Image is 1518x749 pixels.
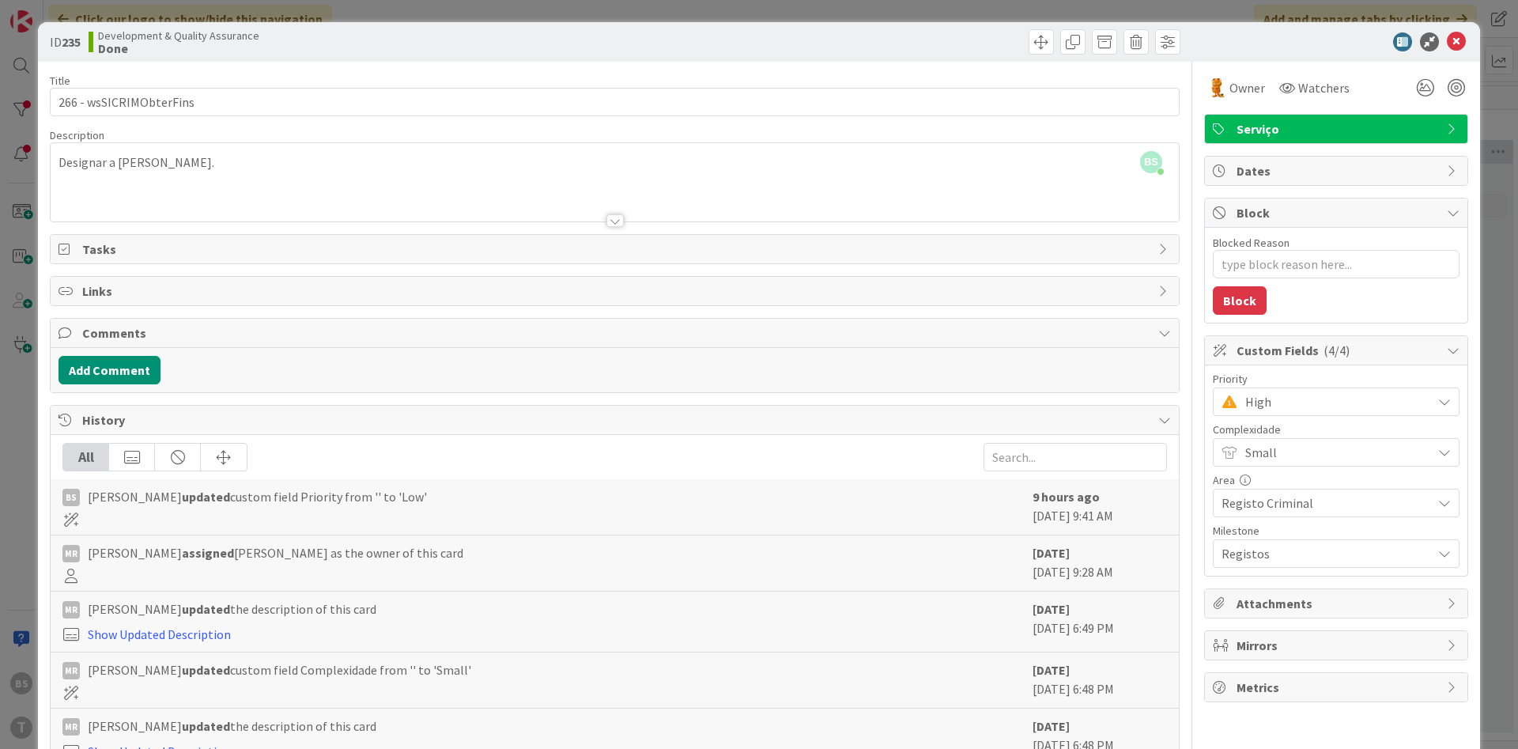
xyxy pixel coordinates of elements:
span: Development & Quality Assurance [98,29,259,42]
span: Dates [1237,161,1439,180]
b: [DATE] [1033,545,1070,561]
span: High [1245,391,1424,413]
span: Comments [82,323,1150,342]
button: Block [1213,286,1267,315]
span: Metrics [1237,678,1439,697]
label: Blocked Reason [1213,236,1290,250]
span: Mirrors [1237,636,1439,655]
b: 9 hours ago [1033,489,1100,505]
div: MR [62,545,80,562]
span: Attachments [1237,594,1439,613]
span: Custom Fields [1237,341,1439,360]
span: Owner [1229,78,1265,97]
span: History [82,410,1150,429]
span: Description [50,128,104,142]
b: [DATE] [1033,718,1070,734]
input: Search... [984,443,1167,471]
span: Tasks [82,240,1150,259]
span: Registo Criminal [1222,492,1424,514]
div: All [63,444,109,471]
div: [DATE] 6:49 PM [1033,600,1167,644]
div: Area [1213,475,1459,486]
span: Serviço [1237,119,1439,138]
input: type card name here... [50,88,1180,116]
a: Show Updated Description [88,626,231,642]
b: 235 [62,34,81,50]
b: [DATE] [1033,601,1070,617]
b: assigned [182,545,234,561]
span: [PERSON_NAME] custom field Complexidade from '' to 'Small' [88,660,471,679]
span: Links [82,282,1150,301]
span: Block [1237,203,1439,222]
span: [PERSON_NAME] custom field Priority from '' to 'Low' [88,487,427,506]
img: RL [1207,78,1226,97]
span: [PERSON_NAME] the description of this card [88,600,376,618]
div: Complexidade [1213,424,1459,435]
p: Designar a [PERSON_NAME]. [59,153,1171,172]
span: ( 4/4 ) [1324,342,1350,358]
label: Title [50,74,70,88]
button: Add Comment [59,356,160,384]
span: Small [1245,441,1424,463]
div: MR [62,718,80,736]
span: Watchers [1298,78,1350,97]
div: MR [62,601,80,618]
span: ID [50,32,81,51]
div: [DATE] 9:41 AM [1033,487,1167,527]
div: Priority [1213,373,1459,384]
div: MR [62,662,80,679]
div: BS [62,489,80,506]
div: [DATE] 9:28 AM [1033,543,1167,583]
b: [DATE] [1033,662,1070,678]
b: updated [182,601,230,617]
span: BS [1140,151,1162,173]
span: [PERSON_NAME] the description of this card [88,717,376,736]
b: updated [182,662,230,678]
span: [PERSON_NAME] [PERSON_NAME] as the owner of this card [88,543,463,562]
b: updated [182,489,230,505]
div: Milestone [1213,525,1459,536]
div: [DATE] 6:48 PM [1033,660,1167,700]
b: Done [98,42,259,55]
span: Registos [1222,543,1424,565]
b: updated [182,718,230,734]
